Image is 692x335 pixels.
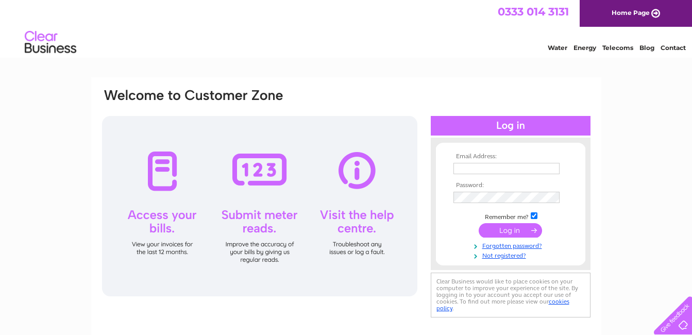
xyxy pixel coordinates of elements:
[453,240,570,250] a: Forgotten password?
[498,5,569,18] a: 0333 014 3131
[639,44,654,52] a: Blog
[453,250,570,260] a: Not registered?
[573,44,596,52] a: Energy
[24,27,77,58] img: logo.png
[479,223,542,238] input: Submit
[431,273,590,317] div: Clear Business would like to place cookies on your computer to improve your experience of the sit...
[602,44,633,52] a: Telecoms
[661,44,686,52] a: Contact
[436,298,569,312] a: cookies policy
[103,6,590,50] div: Clear Business is a trading name of Verastar Limited (registered in [GEOGRAPHIC_DATA] No. 3667643...
[451,182,570,189] th: Password:
[548,44,567,52] a: Water
[451,153,570,160] th: Email Address:
[451,211,570,221] td: Remember me?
